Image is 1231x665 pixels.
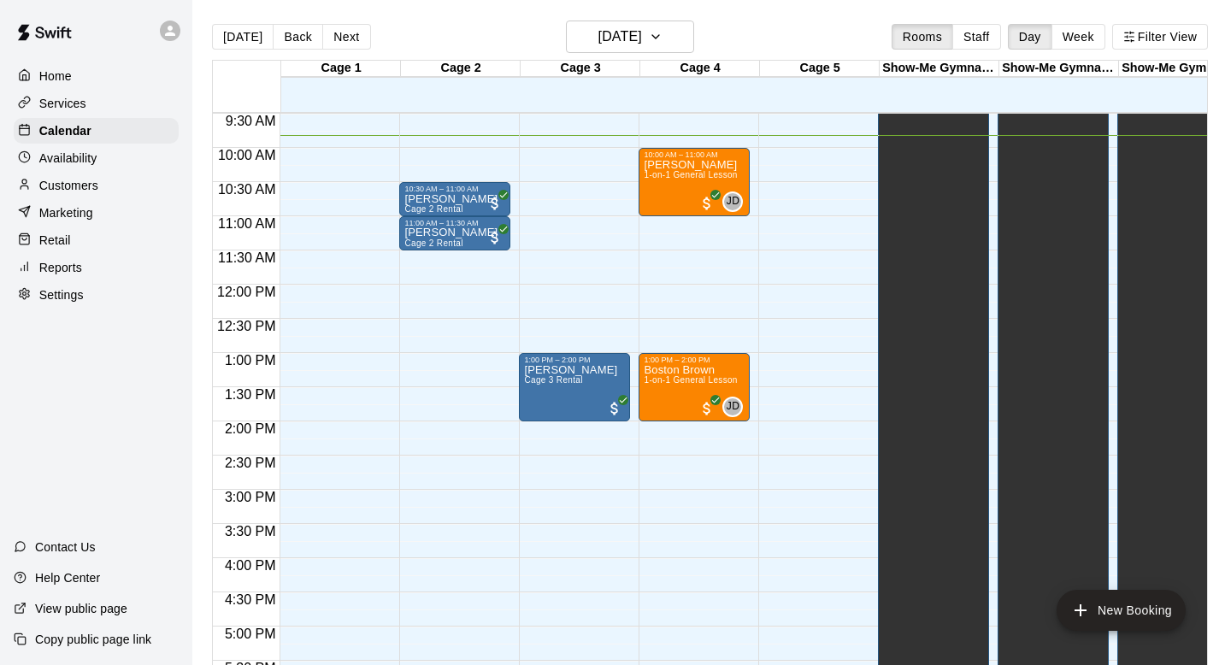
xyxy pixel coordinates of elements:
[221,490,280,504] span: 3:00 PM
[14,282,179,308] a: Settings
[273,24,323,50] button: Back
[322,24,370,50] button: Next
[639,353,750,421] div: 1:00 PM – 2:00 PM: Boston Brown
[729,397,743,417] span: Jake Deakins
[486,229,504,246] span: All customers have paid
[644,170,737,179] span: 1-on-1 General Lesson
[39,232,71,249] p: Retail
[1112,24,1208,50] button: Filter View
[221,627,280,641] span: 5:00 PM
[35,631,151,648] p: Copy public page link
[598,25,642,49] h6: [DATE]
[14,145,179,171] a: Availability
[644,356,745,364] div: 1:00 PM – 2:00 PM
[214,148,280,162] span: 10:00 AM
[221,114,280,128] span: 9:30 AM
[698,195,716,212] span: All customers have paid
[404,238,462,248] span: Cage 2 Rental
[221,353,280,368] span: 1:00 PM
[214,250,280,265] span: 11:30 AM
[999,61,1119,77] div: Show-Me Gymnastics Cage 2
[524,375,582,385] span: Cage 3 Rental
[221,558,280,573] span: 4:00 PM
[1057,590,1186,631] button: add
[14,91,179,116] a: Services
[35,600,127,617] p: View public page
[399,182,510,216] div: 10:30 AM – 11:00 AM: Robert Zara
[524,356,625,364] div: 1:00 PM – 2:00 PM
[39,122,91,139] p: Calendar
[606,400,623,417] span: All customers have paid
[35,538,96,556] p: Contact Us
[14,173,179,198] a: Customers
[404,219,505,227] div: 11:00 AM – 11:30 AM
[214,182,280,197] span: 10:30 AM
[221,524,280,538] span: 3:30 PM
[212,24,274,50] button: [DATE]
[729,191,743,212] span: Jake Deakins
[39,150,97,167] p: Availability
[399,216,510,250] div: 11:00 AM – 11:30 AM: Robert Zara
[521,61,640,77] div: Cage 3
[519,353,630,421] div: 1:00 PM – 2:00 PM: Douglas Steinley
[39,68,72,85] p: Home
[644,150,745,159] div: 10:00 AM – 11:00 AM
[698,400,716,417] span: All customers have paid
[39,177,98,194] p: Customers
[221,456,280,470] span: 2:30 PM
[213,319,280,333] span: 12:30 PM
[644,375,737,385] span: 1-on-1 General Lesson
[39,259,82,276] p: Reports
[14,200,179,226] a: Marketing
[722,397,743,417] div: Jake Deakins
[1051,24,1105,50] button: Week
[566,21,694,53] button: [DATE]
[214,216,280,231] span: 11:00 AM
[14,118,179,144] a: Calendar
[14,255,179,280] a: Reports
[281,61,401,77] div: Cage 1
[39,286,84,303] p: Settings
[722,191,743,212] div: Jake Deakins
[401,61,521,77] div: Cage 2
[14,63,179,89] a: Home
[892,24,953,50] button: Rooms
[39,95,86,112] p: Services
[221,592,280,607] span: 4:30 PM
[35,569,100,586] p: Help Center
[213,285,280,299] span: 12:00 PM
[727,398,739,415] span: JD
[486,195,504,212] span: All customers have paid
[639,148,750,216] div: 10:00 AM – 11:00 AM: Rylan Wells
[14,227,179,253] a: Retail
[640,61,760,77] div: Cage 4
[221,421,280,436] span: 2:00 PM
[404,185,505,193] div: 10:30 AM – 11:00 AM
[221,387,280,402] span: 1:30 PM
[727,193,739,210] span: JD
[880,61,999,77] div: Show-Me Gymnastics Cage 1
[1008,24,1052,50] button: Day
[39,204,93,221] p: Marketing
[404,204,462,214] span: Cage 2 Rental
[760,61,880,77] div: Cage 5
[952,24,1001,50] button: Staff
